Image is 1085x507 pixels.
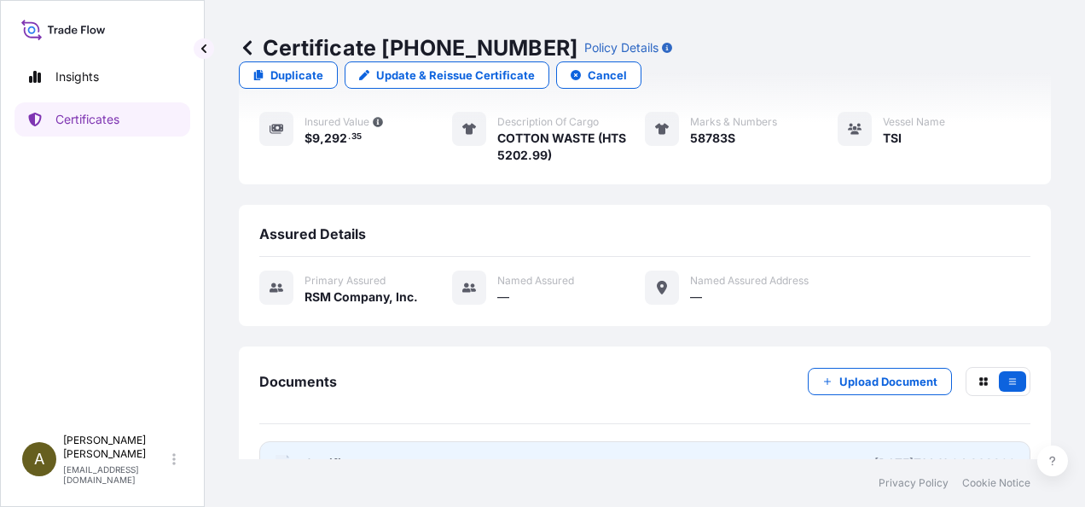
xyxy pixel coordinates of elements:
[376,67,535,84] p: Update & Reissue Certificate
[324,132,347,144] span: 292
[34,451,44,468] span: A
[497,274,574,288] span: Named Assured
[63,464,169,485] p: [EMAIL_ADDRESS][DOMAIN_NAME]
[351,134,362,140] span: 35
[259,373,337,390] span: Documents
[588,67,627,84] p: Cancel
[497,288,509,306] span: —
[690,288,702,306] span: —
[320,132,324,144] span: ,
[55,68,99,85] p: Insights
[270,67,323,84] p: Duplicate
[55,111,119,128] p: Certificates
[690,274,809,288] span: Named Assured Address
[305,455,366,472] span: Certificate
[312,132,320,144] span: 9
[63,434,169,461] p: [PERSON_NAME] [PERSON_NAME]
[15,102,190,137] a: Certificates
[305,288,418,306] span: RSM Company, Inc.
[348,134,351,140] span: .
[690,130,735,147] span: 58783S
[584,39,659,56] p: Policy Details
[345,61,549,89] a: Update & Reissue Certificate
[962,476,1030,490] a: Cookie Notice
[879,476,949,490] a: Privacy Policy
[874,455,1016,472] div: [DATE]T14:11:04.362899
[305,274,386,288] span: Primary assured
[15,60,190,94] a: Insights
[239,61,338,89] a: Duplicate
[305,132,312,144] span: $
[239,34,577,61] p: Certificate [PHONE_NUMBER]
[556,61,641,89] button: Cancel
[259,225,366,242] span: Assured Details
[808,368,952,395] button: Upload Document
[497,130,645,164] span: COTTON WASTE (HTS 5202.99)
[839,373,937,390] p: Upload Document
[883,130,902,147] span: TSI
[259,441,1030,486] a: PDFCertificate[DATE]T14:11:04.362899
